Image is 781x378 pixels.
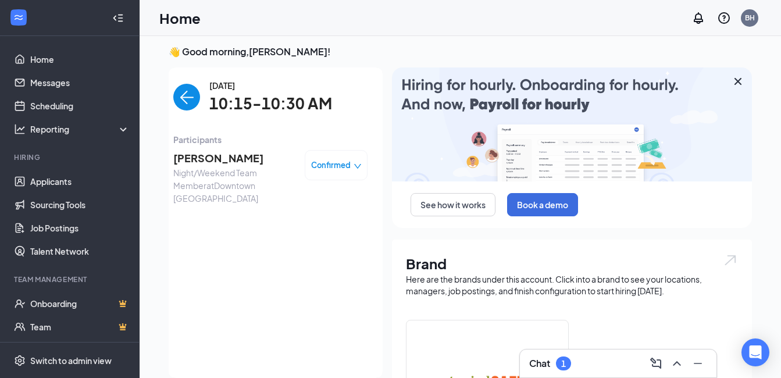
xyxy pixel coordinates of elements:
h1: Home [159,8,201,28]
a: Applicants [30,170,130,193]
img: open.6027fd2a22e1237b5b06.svg [723,254,738,267]
span: Confirmed [311,159,351,171]
button: ChevronUp [668,354,686,373]
h3: 👋 Good morning, [PERSON_NAME] ! [169,45,752,58]
button: Minimize [689,354,707,373]
svg: Analysis [14,123,26,135]
a: Messages [30,71,130,94]
div: 1 [561,359,566,369]
span: Participants [173,133,368,146]
h3: Chat [529,357,550,370]
button: See how it works [411,193,495,216]
div: Reporting [30,123,130,135]
div: Hiring [14,152,127,162]
svg: ComposeMessage [649,356,663,370]
svg: WorkstreamLogo [13,12,24,23]
a: Scheduling [30,94,130,117]
span: 10:15-10:30 AM [209,92,332,116]
span: [DATE] [209,79,332,92]
a: Home [30,48,130,71]
a: TeamCrown [30,315,130,338]
svg: Collapse [112,12,124,24]
button: back-button [173,84,200,110]
svg: Cross [731,74,745,88]
a: DocumentsCrown [30,338,130,362]
img: payroll-large.gif [392,67,752,181]
a: OnboardingCrown [30,292,130,315]
div: BH [745,13,755,23]
svg: ChevronUp [670,356,684,370]
span: down [354,162,362,170]
svg: Minimize [691,356,705,370]
button: ComposeMessage [647,354,665,373]
svg: Settings [14,355,26,366]
a: Talent Network [30,240,130,263]
svg: QuestionInfo [717,11,731,25]
a: Job Postings [30,216,130,240]
div: Switch to admin view [30,355,112,366]
a: Sourcing Tools [30,193,130,216]
span: Night/Weekend Team Member at Downtown [GEOGRAPHIC_DATA] [173,166,295,205]
div: Here are the brands under this account. Click into a brand to see your locations, managers, job p... [406,273,738,297]
div: Team Management [14,274,127,284]
button: Book a demo [507,193,578,216]
div: Open Intercom Messenger [741,338,769,366]
h1: Brand [406,254,738,273]
span: [PERSON_NAME] [173,150,295,166]
svg: Notifications [691,11,705,25]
